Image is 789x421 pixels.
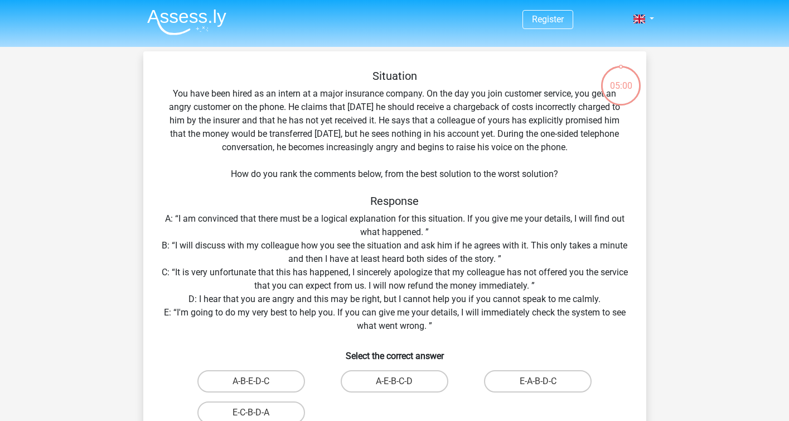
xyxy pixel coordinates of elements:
[161,69,628,83] h5: Situation
[161,342,628,361] h6: Select the correct answer
[341,370,448,393] label: A-E-B-C-D
[600,65,642,93] div: 05:00
[147,9,226,35] img: Assessly
[532,14,564,25] a: Register
[197,370,305,393] label: A-B-E-D-C
[161,194,628,208] h5: Response
[484,370,592,393] label: E-A-B-D-C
